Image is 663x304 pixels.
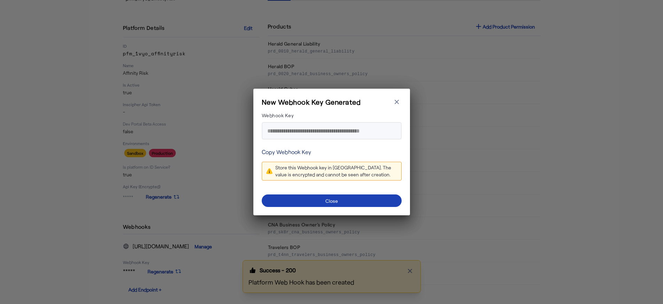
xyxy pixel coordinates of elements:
[262,97,361,107] h3: New Webhook Key Generated
[262,112,294,118] label: Webhook Key
[275,164,397,178] div: Store this Webhook key in [GEOGRAPHIC_DATA]. The value is encrypted and cannot be seen after crea...
[325,197,338,205] div: Close
[262,194,402,207] button: Close
[262,148,311,156] a: Copy Webhook Key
